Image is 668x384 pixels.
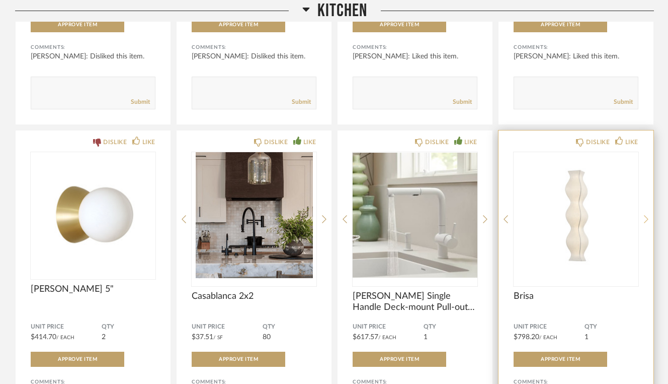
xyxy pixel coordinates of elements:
[58,22,97,27] span: Approve Item
[584,323,638,331] span: QTY
[453,98,472,106] a: Submit
[103,137,127,147] div: DISLIKE
[625,137,638,147] div: LIKE
[263,323,316,331] span: QTY
[142,137,155,147] div: LIKE
[353,334,378,341] span: $617.57
[584,334,589,341] span: 1
[58,357,97,362] span: Approve Item
[353,291,477,313] span: [PERSON_NAME] Single Handle Deck-mount Pull-out Kitchen Faucet with Sprayer
[102,334,106,341] span: 2
[424,334,428,341] span: 1
[303,137,316,147] div: LIKE
[31,334,56,341] span: $414.70
[380,357,419,362] span: Approve Item
[219,357,258,362] span: Approve Item
[192,352,285,367] button: Approve Item
[541,357,580,362] span: Approve Item
[514,323,584,331] span: Unit Price
[131,98,150,106] a: Submit
[514,17,607,32] button: Approve Item
[292,98,311,106] a: Submit
[514,152,638,278] img: undefined
[31,51,155,61] div: [PERSON_NAME]: Disliked this item.
[424,323,477,331] span: QTY
[192,152,316,278] img: undefined
[514,334,539,341] span: $798.20
[31,152,155,278] img: undefined
[541,22,580,27] span: Approve Item
[514,152,638,278] div: 0
[192,291,316,302] span: Casablanca 2x2
[378,335,396,340] span: / Each
[425,137,449,147] div: DISLIKE
[31,323,102,331] span: Unit Price
[213,335,223,340] span: / SF
[353,51,477,61] div: [PERSON_NAME]: Liked this item.
[614,98,633,106] a: Submit
[353,42,477,52] div: Comments:
[31,17,124,32] button: Approve Item
[31,284,155,295] span: [PERSON_NAME] 5"
[353,152,477,278] div: 1
[353,152,477,278] img: undefined
[31,42,155,52] div: Comments:
[192,152,316,278] div: 1
[56,335,74,340] span: / Each
[380,22,419,27] span: Approve Item
[353,17,446,32] button: Approve Item
[192,323,263,331] span: Unit Price
[539,335,557,340] span: / Each
[192,51,316,61] div: [PERSON_NAME]: Disliked this item.
[263,334,271,341] span: 80
[464,137,477,147] div: LIKE
[514,51,638,61] div: [PERSON_NAME]: Liked this item.
[514,352,607,367] button: Approve Item
[353,352,446,367] button: Approve Item
[586,137,610,147] div: DISLIKE
[219,22,258,27] span: Approve Item
[264,137,288,147] div: DISLIKE
[514,291,638,302] span: Brisa
[514,42,638,52] div: Comments:
[192,334,213,341] span: $37.51
[31,352,124,367] button: Approve Item
[192,42,316,52] div: Comments:
[102,323,155,331] span: QTY
[192,17,285,32] button: Approve Item
[353,323,424,331] span: Unit Price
